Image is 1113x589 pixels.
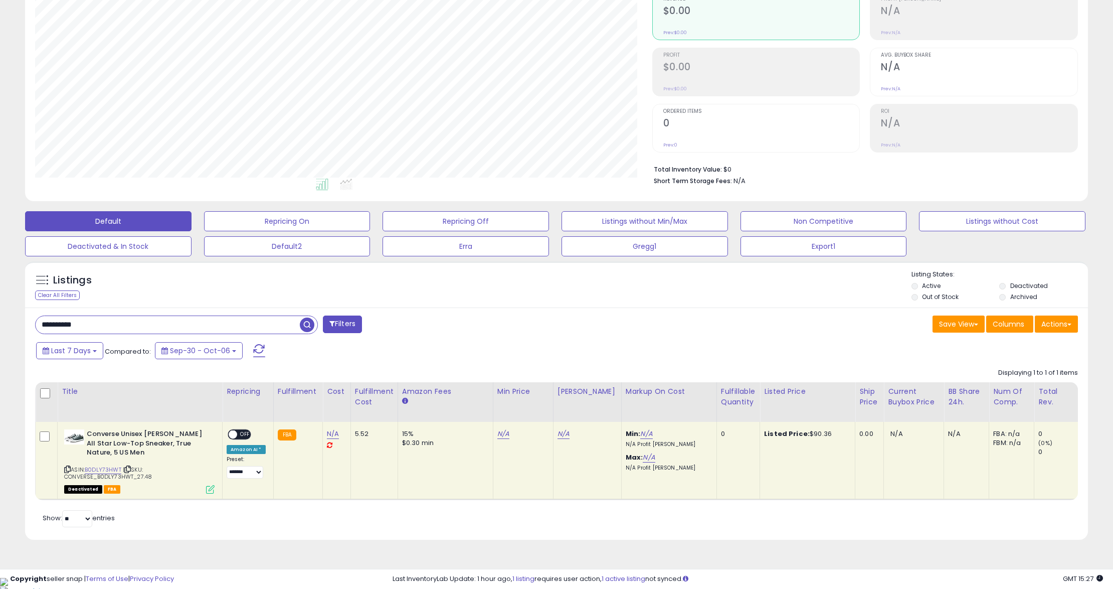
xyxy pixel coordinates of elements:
button: Export1 [740,236,907,256]
button: Listings without Cost [919,211,1085,231]
div: FBM: n/a [993,438,1026,448]
div: BB Share 24h. [948,386,985,407]
small: Prev: N/A [881,30,900,36]
button: Filters [323,316,362,333]
a: Privacy Policy [130,574,174,583]
span: Ordered Items [663,109,860,114]
div: 15% [402,429,485,438]
button: Listings without Min/Max [562,211,728,231]
button: Erra [383,236,549,256]
div: ASIN: [64,429,215,493]
small: Prev: N/A [881,86,900,92]
a: 1 listing [512,574,534,583]
b: Min: [626,429,641,438]
button: Deactivated & In Stock [25,236,192,256]
button: Last 7 Days [36,342,103,359]
a: N/A [558,429,570,439]
button: Gregg1 [562,236,728,256]
button: Repricing On [204,211,370,231]
li: $0 [654,163,1070,175]
p: N/A Profit [PERSON_NAME] [626,465,709,472]
button: Non Competitive [740,211,907,231]
span: | SKU: CONVERSE_B0DLY73HWT_27.48 [64,466,152,481]
a: N/A [497,429,509,439]
a: N/A [643,453,655,463]
span: N/A [733,176,746,186]
p: Listing States: [911,270,1088,279]
div: Markup on Cost [626,386,712,397]
div: Current Buybox Price [888,386,940,407]
div: [PERSON_NAME] [558,386,617,397]
div: Title [62,386,218,397]
div: 0 [1038,429,1079,438]
h2: N/A [881,5,1077,19]
button: Default2 [204,236,370,256]
span: Profit [663,53,860,58]
small: Prev: $0.00 [663,30,687,36]
div: Num of Comp. [993,386,1030,407]
label: Deactivated [1010,281,1048,290]
div: Listed Price [764,386,851,397]
span: Avg. Buybox Share [881,53,1077,58]
label: Archived [1010,292,1037,301]
h2: 0 [663,117,860,131]
h2: $0.00 [663,61,860,75]
div: Ship Price [859,386,879,407]
span: Columns [993,319,1024,329]
a: N/A [327,429,339,439]
b: Listed Price: [764,429,810,438]
div: Repricing [227,386,269,397]
span: Sep-30 - Oct-06 [170,346,230,356]
p: N/A Profit [PERSON_NAME] [626,441,709,448]
button: Save View [933,316,985,333]
b: Converse Unisex [PERSON_NAME] All Star Low-Top Sneaker, True Nature, 5 US Men [87,429,209,460]
button: Repricing Off [383,211,549,231]
div: Amazon AI * [227,445,266,454]
a: B0DLY73HWT [85,466,121,474]
div: Min Price [497,386,549,397]
span: Compared to: [105,347,151,356]
div: Fulfillment [278,386,318,397]
h5: Listings [53,273,92,287]
span: Show: entries [43,513,115,523]
button: Actions [1035,316,1078,333]
div: Fulfillment Cost [355,386,394,407]
div: Preset: [227,456,266,479]
button: Sep-30 - Oct-06 [155,342,243,359]
span: ROI [881,109,1077,114]
h2: $0.00 [663,5,860,19]
small: (0%) [1038,439,1052,447]
th: The percentage added to the cost of goods (COGS) that forms the calculator for Min & Max prices. [621,382,716,422]
small: FBA [278,429,296,440]
button: Default [25,211,192,231]
a: 1 active listing [602,574,645,583]
span: FBA [104,485,121,494]
small: Prev: N/A [881,142,900,148]
label: Active [922,281,941,290]
span: N/A [890,429,902,438]
div: FBA: n/a [993,429,1026,438]
div: 0 [1038,448,1079,457]
span: OFF [237,430,253,439]
div: $90.36 [764,429,847,438]
b: Short Term Storage Fees: [654,177,732,185]
div: 5.52 [355,429,390,438]
div: N/A [948,429,981,438]
a: Terms of Use [86,574,128,583]
div: Cost [327,386,346,397]
small: Prev: 0 [663,142,677,148]
span: All listings that are unavailable for purchase on Amazon for any reason other than out-of-stock [64,485,102,494]
strong: Copyright [10,574,47,583]
div: Total Rev. [1038,386,1075,407]
h2: N/A [881,117,1077,131]
small: Prev: $0.00 [663,86,687,92]
span: Last 7 Days [51,346,91,356]
label: Out of Stock [922,292,959,301]
div: Displaying 1 to 1 of 1 items [998,368,1078,378]
div: Clear All Filters [35,290,80,300]
div: 0 [721,429,752,438]
div: $0.30 min [402,438,485,448]
div: 0.00 [859,429,876,438]
span: 2025-10-14 15:27 GMT [1063,574,1103,583]
h2: N/A [881,61,1077,75]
